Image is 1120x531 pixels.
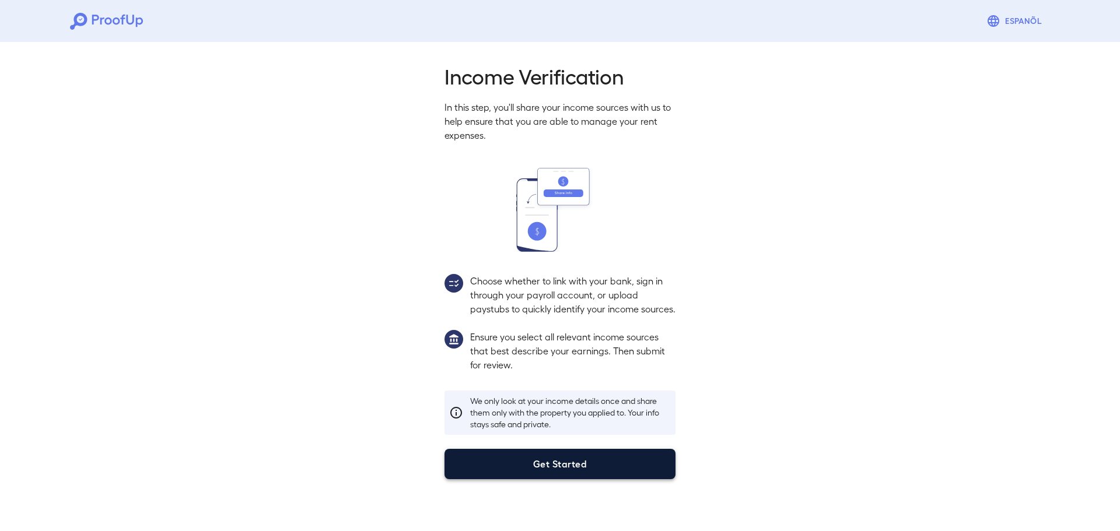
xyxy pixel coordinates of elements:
[982,9,1050,33] button: Espanõl
[470,274,675,316] p: Choose whether to link with your bank, sign in through your payroll account, or upload paystubs t...
[444,274,463,293] img: group2.svg
[470,330,675,372] p: Ensure you select all relevant income sources that best describe your earnings. Then submit for r...
[444,330,463,349] img: group1.svg
[516,168,604,252] img: transfer_money.svg
[444,100,675,142] p: In this step, you'll share your income sources with us to help ensure that you are able to manage...
[444,449,675,479] button: Get Started
[470,395,671,430] p: We only look at your income details once and share them only with the property you applied to. Yo...
[444,63,675,89] h2: Income Verification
